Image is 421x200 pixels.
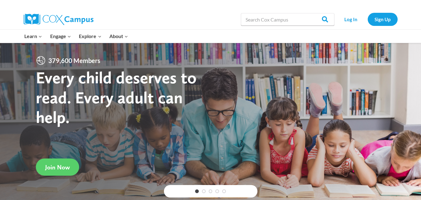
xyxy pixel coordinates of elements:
a: 2 [202,189,206,193]
a: Log In [337,13,365,26]
span: 379,600 Members [46,56,103,66]
a: 5 [222,189,226,193]
span: About [109,32,128,40]
a: 1 [195,189,199,193]
a: 3 [209,189,213,193]
span: Engage [50,32,71,40]
a: Sign Up [368,13,398,26]
a: Join Now [36,159,79,176]
span: Join Now [45,163,70,171]
img: Cox Campus [24,14,93,25]
input: Search Cox Campus [241,13,334,26]
strong: Every child deserves to read. Every adult can help. [36,67,197,127]
a: 4 [215,189,219,193]
nav: Secondary Navigation [337,13,398,26]
span: Explore [79,32,101,40]
span: Learn [24,32,42,40]
nav: Primary Navigation [21,30,132,43]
